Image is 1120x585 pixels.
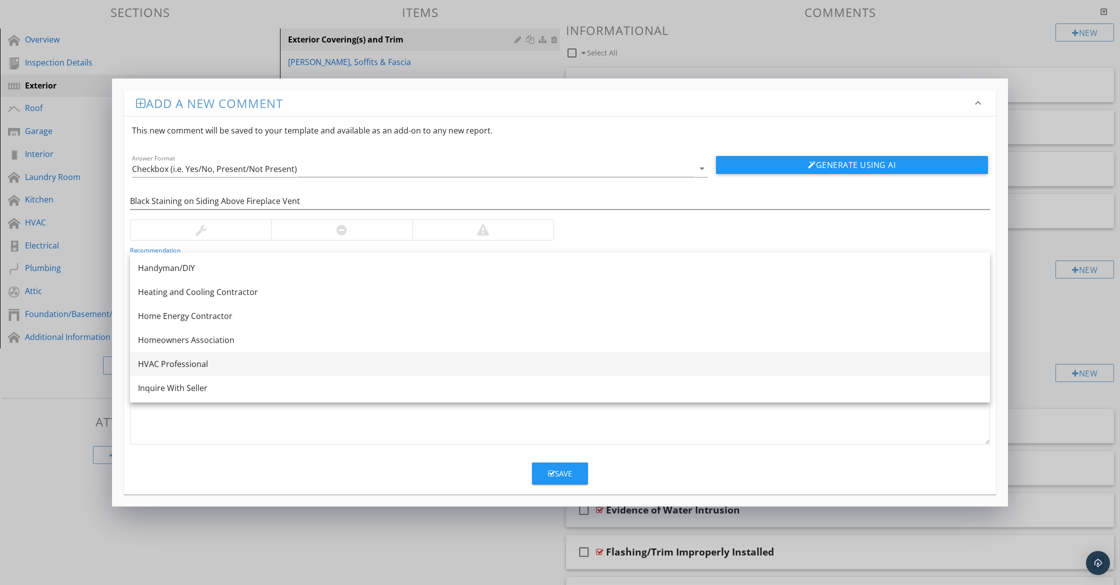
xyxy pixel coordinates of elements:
button: Save [532,462,588,484]
h3: Add a new comment [136,96,972,110]
i: keyboard_arrow_down [972,97,984,109]
div: Handyman/DIY [138,262,982,274]
div: Save [548,468,572,479]
div: Home Energy Contractor [138,310,982,322]
button: Generate Using AI [716,156,988,174]
i: arrow_drop_down [696,162,708,174]
div: Homeowners Association [138,334,982,346]
div: Heating and Cooling Contractor [138,286,982,298]
div: Inquire With Seller [138,382,982,394]
div: Checkbox (i.e. Yes/No, Present/Not Present) [132,164,297,173]
input: Name [130,193,990,209]
div: HVAC Professional [138,358,982,370]
div: This new comment will be saved to your template and available as an add-on to any new report. [124,116,996,144]
div: Open Intercom Messenger [1086,551,1110,575]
